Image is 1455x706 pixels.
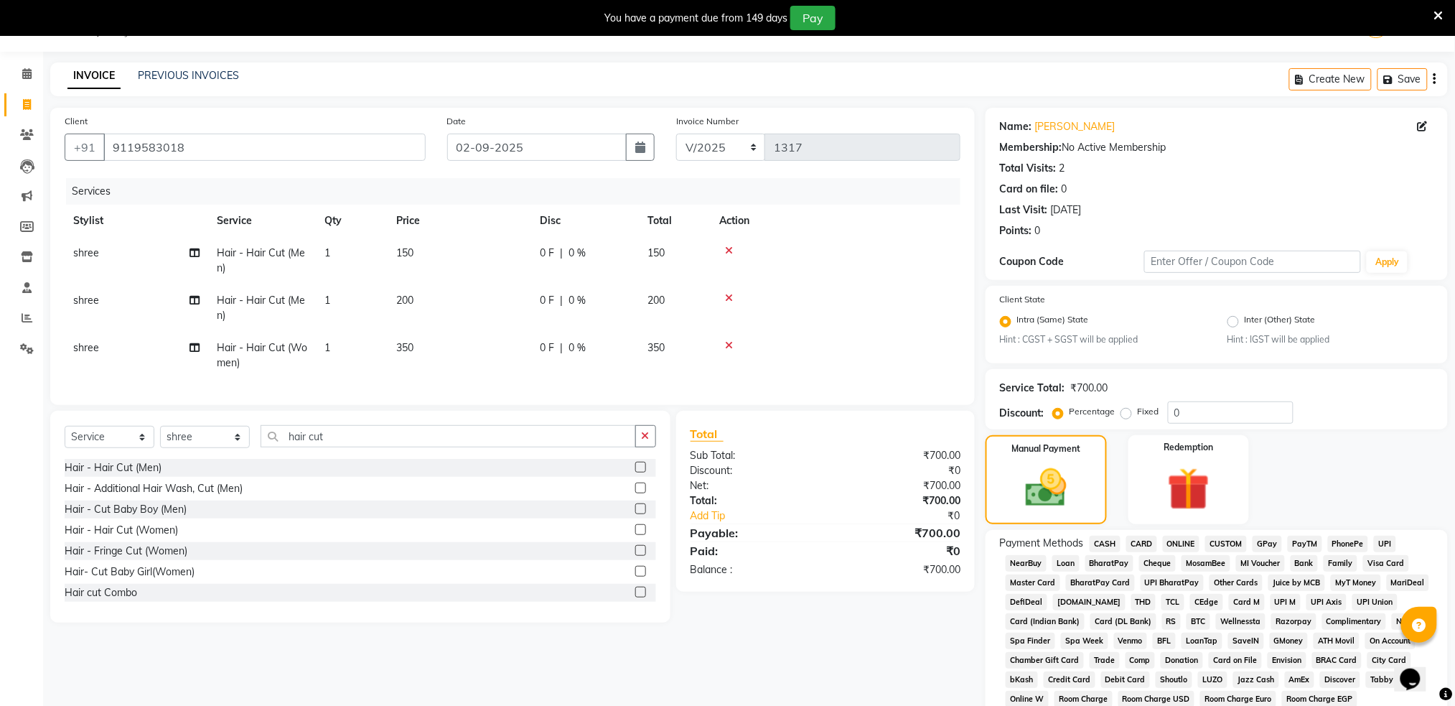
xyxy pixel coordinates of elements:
div: Paid: [680,542,825,559]
div: Service Total: [1000,381,1065,396]
div: Coupon Code [1000,254,1144,269]
th: Qty [316,205,388,237]
a: PREVIOUS INVOICES [138,69,239,82]
span: Hair - Hair Cut (Women) [217,341,307,369]
div: Balance : [680,562,825,577]
iframe: chat widget [1395,649,1441,692]
div: Hair - Hair Cut (Women) [65,523,178,538]
span: On Account [1365,633,1416,649]
th: Disc [531,205,639,237]
span: MosamBee [1182,555,1230,572]
th: Total [639,205,711,237]
span: Tabby [1366,672,1398,688]
div: Points: [1000,223,1032,238]
div: Total Visits: [1000,161,1057,176]
span: Juice by MCB [1268,575,1325,591]
input: Search or Scan [261,425,636,447]
div: You have a payment due from 149 days [604,11,787,26]
span: GMoney [1270,633,1309,649]
span: 200 [396,294,413,307]
span: GPay [1253,536,1282,552]
span: Debit Card [1101,672,1151,688]
span: Total [691,427,724,442]
label: Manual Payment [1011,442,1080,455]
div: 0 [1035,223,1041,238]
div: Discount: [1000,406,1044,421]
span: BharatPay [1085,555,1134,572]
div: ₹700.00 [1071,381,1108,396]
span: Complimentary [1322,613,1387,630]
div: Hair - Hair Cut (Men) [65,460,162,475]
span: Spa Week [1061,633,1108,649]
div: Hair - Cut Baby Boy (Men) [65,502,187,517]
span: 350 [647,341,665,354]
div: No Active Membership [1000,140,1433,155]
span: BTC [1187,613,1210,630]
div: Hair - Additional Hair Wash, Cut (Men) [65,481,243,496]
span: BRAC Card [1312,652,1362,669]
span: ATH Movil [1314,633,1360,649]
label: Client [65,115,88,128]
span: 200 [647,294,665,307]
th: Price [388,205,531,237]
span: 1 [324,341,330,354]
div: ₹700.00 [825,562,971,577]
a: INVOICE [67,63,121,89]
label: Client State [1000,293,1046,306]
span: Discover [1320,672,1360,688]
span: SaveIN [1228,633,1264,649]
label: Redemption [1164,441,1213,454]
a: Add Tip [680,508,850,524]
div: Services [66,178,971,205]
span: Payment Methods [1000,536,1084,551]
span: Venmo [1114,633,1148,649]
label: Intra (Same) State [1017,313,1089,330]
span: MariDeal [1387,575,1430,591]
span: shree [73,294,99,307]
span: Loan [1052,555,1080,572]
div: Hair cut Combo [65,585,137,600]
span: 0 F [540,246,554,261]
span: Master Card [1006,575,1060,591]
span: RS [1162,613,1182,630]
span: UPI Union [1352,594,1398,610]
div: Name: [1000,119,1032,134]
span: Cheque [1139,555,1176,572]
span: | [560,340,563,356]
span: Chamber Gift Card [1006,652,1084,669]
button: Save [1377,68,1428,90]
div: Membership: [1000,140,1062,155]
span: Comp [1126,652,1156,669]
span: Hair - Hair Cut (Men) [217,294,305,322]
span: 0 % [569,340,586,356]
div: Last Visit: [1000,203,1048,218]
img: _gift.svg [1154,463,1223,516]
span: 1 [324,246,330,259]
span: Family [1324,555,1357,572]
span: Spa Finder [1006,633,1055,649]
input: Enter Offer / Coupon Code [1144,251,1361,273]
label: Percentage [1070,405,1115,418]
small: Hint : CGST + SGST will be applied [1000,333,1206,346]
span: Other Cards [1210,575,1263,591]
div: ₹700.00 [825,493,971,508]
span: THD [1131,594,1156,610]
a: [PERSON_NAME] [1035,119,1115,134]
span: Hair - Hair Cut (Men) [217,246,305,274]
span: 0 F [540,340,554,356]
span: | [560,293,563,308]
span: 150 [647,246,665,259]
div: 0 [1062,182,1067,197]
span: 1 [324,294,330,307]
label: Fixed [1138,405,1159,418]
div: Net: [680,478,825,493]
div: [DATE] [1051,203,1082,218]
span: BFL [1153,633,1176,649]
label: Inter (Other) State [1245,313,1316,330]
small: Hint : IGST will be applied [1227,333,1433,346]
span: Bank [1291,555,1319,572]
span: BharatPay Card [1066,575,1135,591]
span: CUSTOM [1205,536,1247,552]
span: AmEx [1285,672,1315,688]
button: +91 [65,134,105,161]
